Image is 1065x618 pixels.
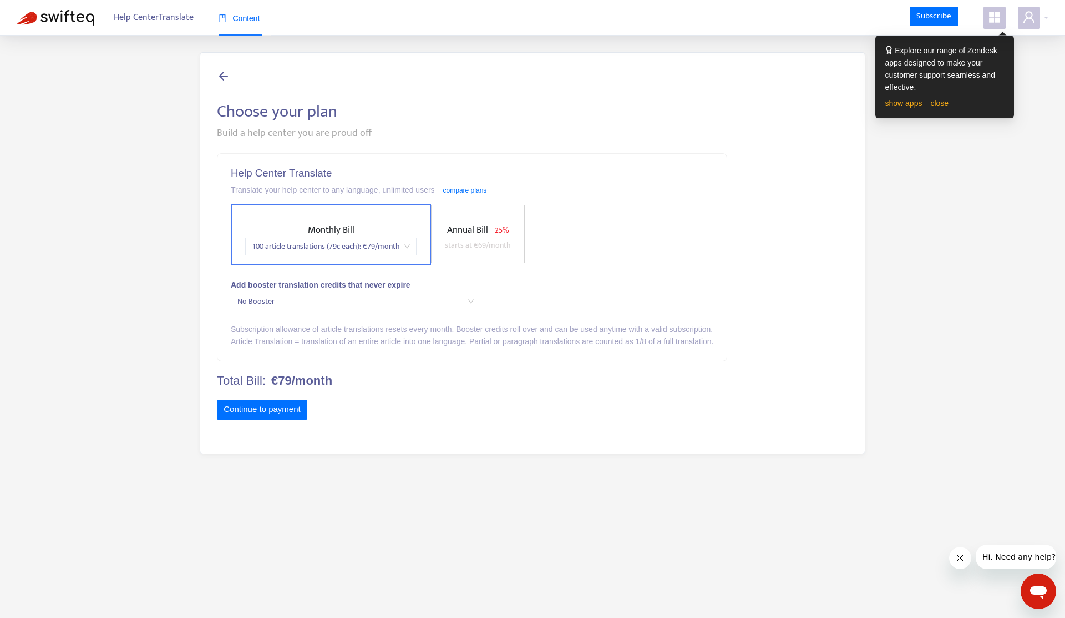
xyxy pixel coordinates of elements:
span: Content [219,14,260,23]
span: appstore [988,11,1001,24]
a: Subscribe [910,7,958,27]
iframe: Button to launch messaging window [1021,574,1056,609]
span: No Booster [237,293,474,310]
a: compare plans [443,187,487,194]
iframe: Close message [949,547,971,569]
span: Annual Bill [447,222,488,238]
span: starts at € 69 /month [445,239,511,252]
span: 100 article translations (79c each) : € 79 /month [252,238,410,255]
div: Article Translation = translation of an entire article into one language. Partial or paragraph tr... [231,335,713,348]
div: Add booster translation credits that never expire [231,279,713,291]
span: Monthly Bill [308,222,354,238]
div: Translate your help center to any language, unlimited users [231,184,713,196]
img: Swifteq [17,10,94,26]
div: Explore our range of Zendesk apps designed to make your customer support seamless and effective. [885,44,1004,93]
span: - 25% [493,224,509,237]
b: €79/month [271,374,332,388]
div: Subscription allowance of article translations resets every month. Booster credits roll over and ... [231,323,713,335]
h4: Total Bill: [217,374,727,388]
a: show apps [885,99,922,108]
div: Build a help center you are proud off [217,126,848,141]
button: Continue to payment [217,400,307,420]
iframe: Message from company [976,545,1056,569]
span: user [1022,11,1036,24]
span: book [219,14,226,22]
a: close [930,99,949,108]
h2: Choose your plan [217,102,848,122]
h5: Help Center Translate [231,167,713,180]
span: Help Center Translate [114,7,194,28]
